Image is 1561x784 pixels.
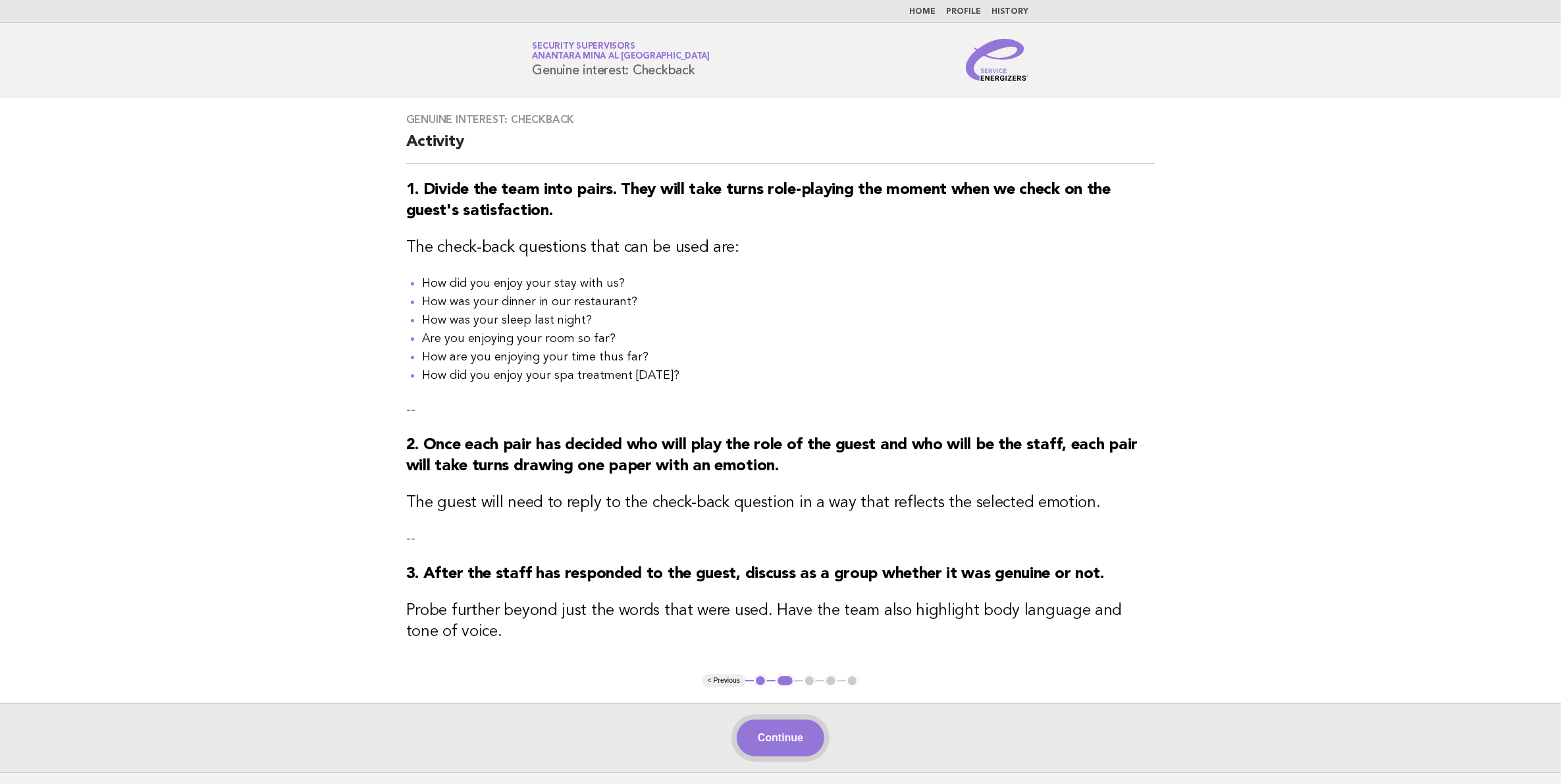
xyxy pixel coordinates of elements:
[406,437,1138,474] strong: 2. Once each pair has decided who will play the role of the guest and who will be the staff, each...
[702,674,745,687] button: < Previous
[406,182,1111,219] strong: 1. Divide the team into pairs. They will take turns role-playing the moment when we check on the ...
[947,8,982,16] a: Profile
[992,8,1029,16] a: History
[422,366,1155,385] li: How did you enjoy your spa treatment [DATE]?
[533,42,710,61] a: Security SupervisorsAnantara Mina al [GEOGRAPHIC_DATA]
[406,237,1155,258] h3: The check-back questions that can be used are:
[776,674,795,687] button: 2
[966,39,1029,81] img: Service Energizers
[754,674,767,687] button: 1
[533,53,710,61] span: Anantara Mina al [GEOGRAPHIC_DATA]
[406,493,1155,514] h3: The guest will need to reply to the check-back question in a way that reflects the selected emotion.
[422,274,1155,293] li: How did you enjoy your stay with us?
[737,720,824,756] button: Continue
[533,43,710,77] h1: Genuine interest: Checkback
[406,113,1155,126] h3: Genuine interest: Checkback
[406,401,1155,419] p: --
[422,348,1155,366] li: How are you enjoying your time thus far?
[406,529,1155,548] p: --
[422,330,1155,348] li: Are you enjoying your room so far?
[406,600,1155,643] h3: Probe further beyond just the words that were used. Have the team also highlight body language an...
[422,311,1155,330] li: How was your sleep last night?
[422,293,1155,311] li: How was your dinner in our restaurant?
[910,8,936,16] a: Home
[406,132,1155,164] h2: Activity
[406,566,1104,582] strong: 3. After the staff has responded to the guest, discuss as a group whether it was genuine or not.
